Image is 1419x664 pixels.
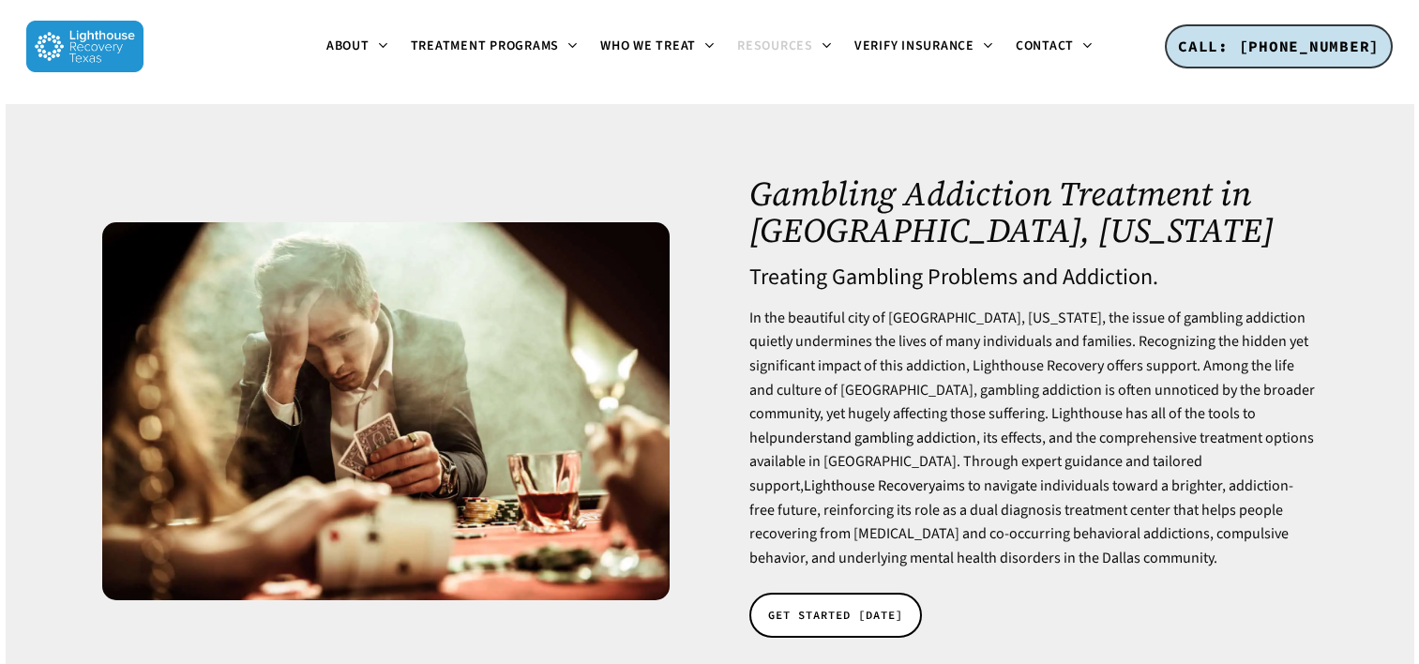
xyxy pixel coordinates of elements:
a: Contact [1004,39,1104,54]
span: Treatment Programs [411,37,560,55]
h1: Gambling Addiction Treatment in [GEOGRAPHIC_DATA], [US_STATE] [749,175,1317,249]
a: GET STARTED [DATE] [749,593,922,638]
img: Lighthouse Recovery Texas [26,21,143,72]
a: Lighthouse Recovery [804,475,935,496]
a: understand gambling addiction [777,428,976,448]
h4: Treating Gambling Problems and Addiction. [749,265,1317,290]
a: About [315,39,400,54]
a: Resources [726,39,843,54]
img: Gambling Addiction Treatment [102,222,670,601]
span: In the beautiful city of [GEOGRAPHIC_DATA], [US_STATE], the issue of gambling addiction quietly u... [749,308,1315,448]
span: Verify Insurance [854,37,974,55]
a: Treatment Programs [400,39,590,54]
a: CALL: [PHONE_NUMBER] [1165,24,1393,69]
a: Who We Treat [589,39,726,54]
a: Verify Insurance [843,39,1004,54]
span: GET STARTED [DATE] [768,606,903,625]
span: About [326,37,370,55]
span: CALL: [PHONE_NUMBER] [1178,37,1380,55]
span: Who We Treat [600,37,696,55]
span: Contact [1016,37,1074,55]
span: , its effects, and the comprehensive treatment options available in [GEOGRAPHIC_DATA]. Through ex... [749,428,1314,568]
span: Resources [737,37,813,55]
